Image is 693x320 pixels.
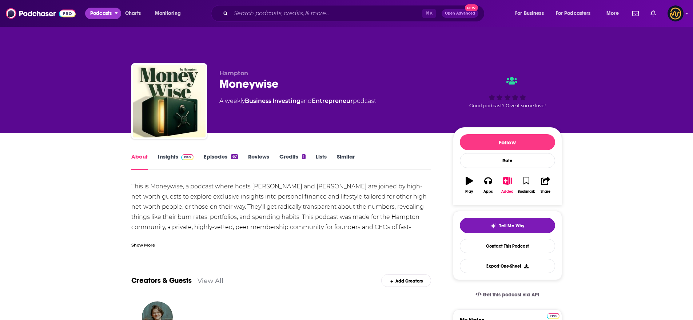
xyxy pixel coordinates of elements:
a: Similar [337,153,355,170]
div: Search podcasts, credits, & more... [218,5,491,22]
span: , [271,97,272,104]
img: Podchaser Pro [547,313,559,319]
span: Logged in as LowerStreet [668,5,684,21]
div: Good podcast? Give it some love! [453,70,562,115]
button: Follow [460,134,555,150]
a: Reviews [248,153,269,170]
button: Added [498,172,517,198]
a: View All [198,277,223,284]
span: Tell Me Why [499,223,524,229]
div: Rate [460,153,555,168]
button: open menu [85,8,121,19]
img: Podchaser - Follow, Share and Rate Podcasts [6,7,76,20]
button: Export One-Sheet [460,259,555,273]
a: Entrepreneur [312,97,353,104]
img: tell me why sparkle [490,223,496,229]
div: 1 [302,154,306,159]
a: Show notifications dropdown [648,7,659,20]
button: open menu [601,8,628,19]
a: Get this podcast via API [470,286,545,304]
button: Show profile menu [668,5,684,21]
span: Open Advanced [445,12,475,15]
span: Charts [125,8,141,19]
button: Play [460,172,479,198]
span: Podcasts [90,8,112,19]
a: Creators & Guests [131,276,192,285]
button: open menu [510,8,553,19]
button: Apps [479,172,498,198]
span: For Podcasters [556,8,591,19]
div: Bookmark [518,189,535,194]
a: Business [245,97,271,104]
img: User Profile [668,5,684,21]
a: Lists [316,153,327,170]
a: InsightsPodchaser Pro [158,153,194,170]
span: and [300,97,312,104]
span: New [465,4,478,11]
a: Charts [120,8,145,19]
a: Investing [272,97,300,104]
span: Monitoring [155,8,181,19]
span: Get this podcast via API [483,292,539,298]
div: 67 [231,154,238,159]
a: Credits1 [279,153,306,170]
img: Podchaser Pro [181,154,194,160]
div: Share [541,189,550,194]
div: Apps [483,189,493,194]
span: Good podcast? Give it some love! [469,103,546,108]
div: This is Moneywise, a podcast where hosts [PERSON_NAME] and [PERSON_NAME] are joined by high-net-w... [131,181,431,243]
img: Moneywise [133,65,206,137]
a: About [131,153,148,170]
a: Contact This Podcast [460,239,555,253]
button: open menu [551,8,601,19]
span: Hampton [219,70,248,77]
button: tell me why sparkleTell Me Why [460,218,555,233]
button: open menu [150,8,190,19]
span: More [606,8,619,19]
span: For Business [515,8,544,19]
a: Episodes67 [204,153,238,170]
a: Show notifications dropdown [629,7,642,20]
button: Bookmark [517,172,536,198]
button: Share [536,172,555,198]
input: Search podcasts, credits, & more... [231,8,422,19]
span: ⌘ K [422,9,436,18]
div: A weekly podcast [219,97,376,105]
div: Added [501,189,514,194]
div: Play [465,189,473,194]
div: Add Creators [381,274,431,287]
a: Pro website [547,312,559,319]
button: Open AdvancedNew [442,9,478,18]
